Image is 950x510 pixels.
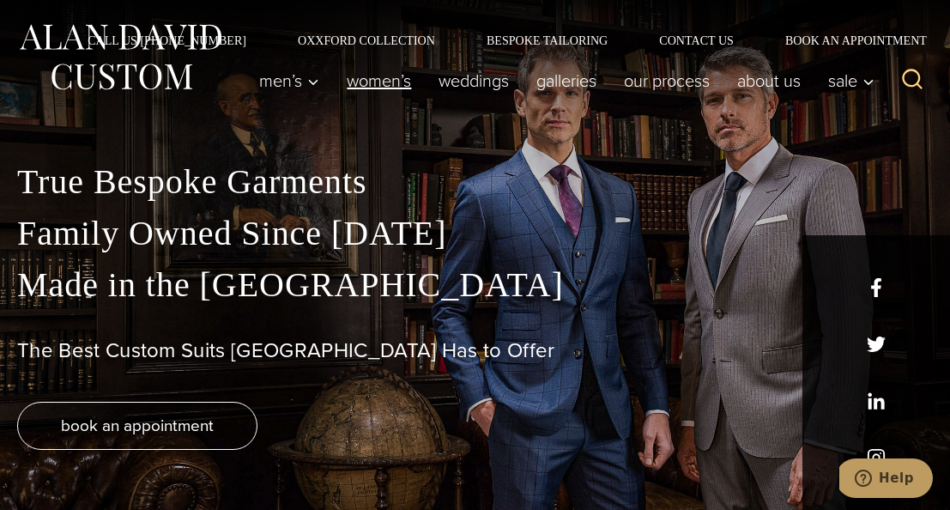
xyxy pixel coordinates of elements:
[61,413,214,438] span: book an appointment
[461,34,633,46] a: Bespoke Tailoring
[333,64,425,98] a: Women’s
[62,34,272,46] a: Call Us [PHONE_NUMBER]
[633,34,759,46] a: Contact Us
[245,64,883,98] nav: Primary Navigation
[759,34,933,46] a: Book an Appointment
[245,64,333,98] button: Child menu of Men’s
[272,34,461,46] a: Oxxford Collection
[17,402,257,450] a: book an appointment
[610,64,723,98] a: Our Process
[523,64,610,98] a: Galleries
[17,156,933,311] p: True Bespoke Garments Family Owned Since [DATE] Made in the [GEOGRAPHIC_DATA]
[723,64,814,98] a: About Us
[839,458,933,501] iframe: Opens a widget where you can chat to one of our agents
[425,64,523,98] a: weddings
[814,64,883,98] button: Child menu of Sale
[892,60,933,101] button: View Search Form
[62,34,933,46] nav: Secondary Navigation
[17,338,933,363] h1: The Best Custom Suits [GEOGRAPHIC_DATA] Has to Offer
[17,19,223,95] img: Alan David Custom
